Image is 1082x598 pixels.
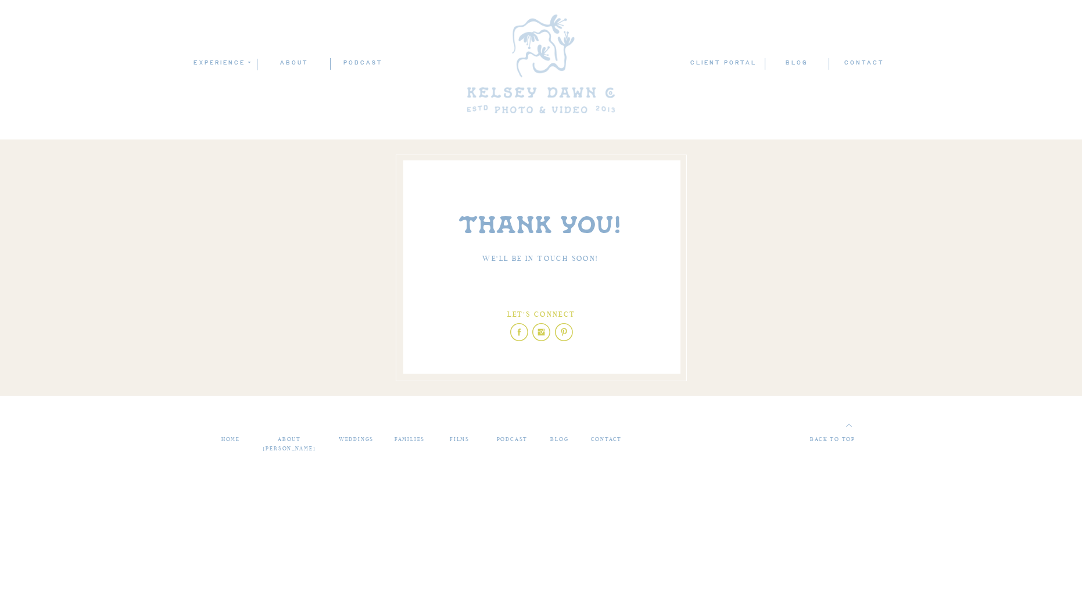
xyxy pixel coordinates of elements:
[218,435,243,445] a: home
[765,58,828,69] a: blog
[331,58,395,69] a: podcast
[787,435,855,445] a: back to top
[415,213,664,242] p: THANK YOU!
[336,435,376,445] a: weddings
[417,253,664,291] h3: We'll be in touch soon!
[690,58,759,70] a: client portal
[587,435,625,445] a: contact
[493,435,531,445] a: PODCAST
[193,58,249,68] a: experience
[260,435,318,445] a: about [PERSON_NAME]
[257,58,330,69] a: ABOUT
[844,58,884,69] a: contact
[496,309,587,329] h3: Let's connect
[393,435,426,445] a: families
[549,435,570,445] a: blog
[443,435,476,445] a: films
